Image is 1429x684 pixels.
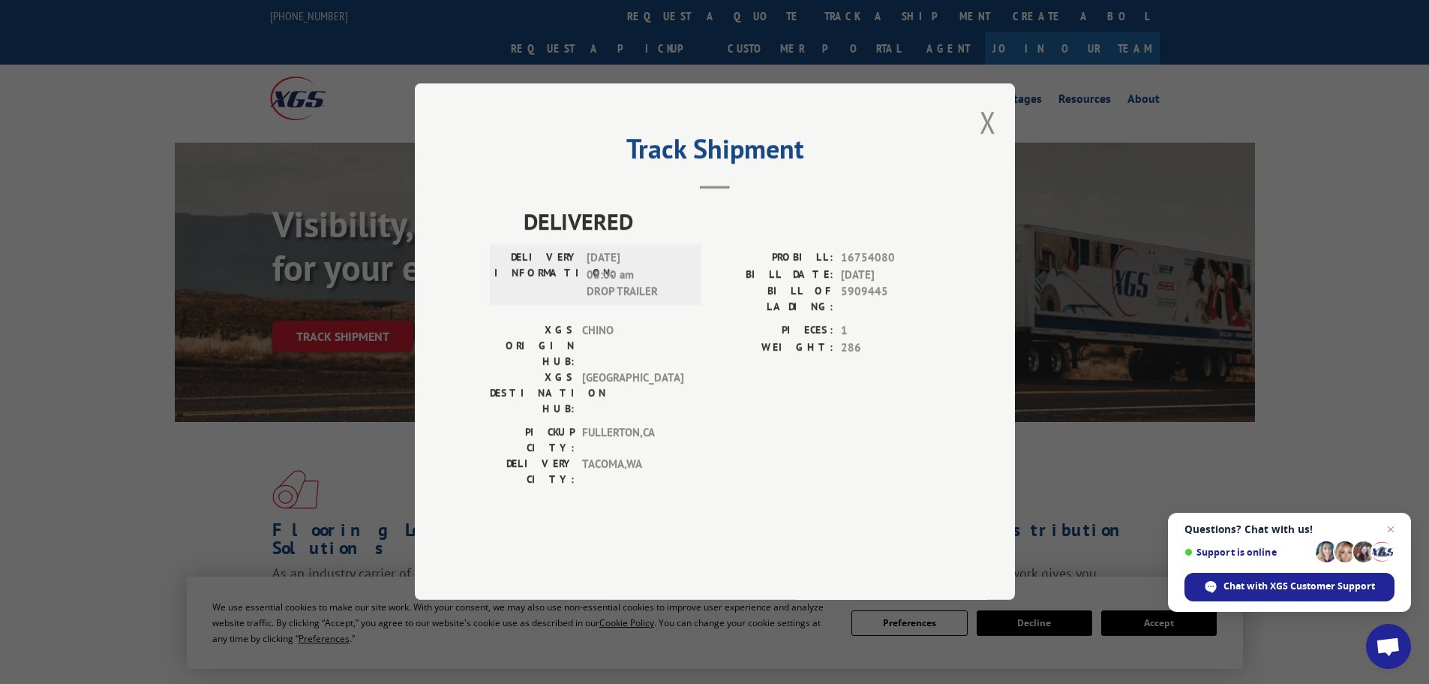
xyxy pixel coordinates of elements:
[582,425,683,457] span: FULLERTON , CA
[582,370,683,417] span: [GEOGRAPHIC_DATA]
[841,267,940,284] span: [DATE]
[1184,523,1394,535] span: Questions? Chat with us!
[582,323,683,370] span: CHINO
[490,370,575,417] label: XGS DESTINATION HUB:
[715,267,833,284] label: BILL DATE:
[1223,580,1375,593] span: Chat with XGS Customer Support
[1366,624,1411,669] a: Open chat
[980,102,996,142] button: Close modal
[490,457,575,488] label: DELIVERY CITY:
[841,323,940,340] span: 1
[715,339,833,357] label: WEIGHT:
[524,205,940,239] span: DELIVERED
[841,250,940,267] span: 16754080
[494,250,579,301] label: DELIVERY INFORMATION:
[490,425,575,457] label: PICKUP CITY:
[587,250,688,301] span: [DATE] 08:00 am DROP TRAILER
[715,250,833,267] label: PROBILL:
[715,284,833,315] label: BILL OF LADING:
[841,339,940,357] span: 286
[490,138,940,167] h2: Track Shipment
[841,284,940,315] span: 5909445
[582,457,683,488] span: TACOMA , WA
[1184,547,1310,558] span: Support is online
[490,323,575,370] label: XGS ORIGIN HUB:
[1184,573,1394,601] span: Chat with XGS Customer Support
[715,323,833,340] label: PIECES:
